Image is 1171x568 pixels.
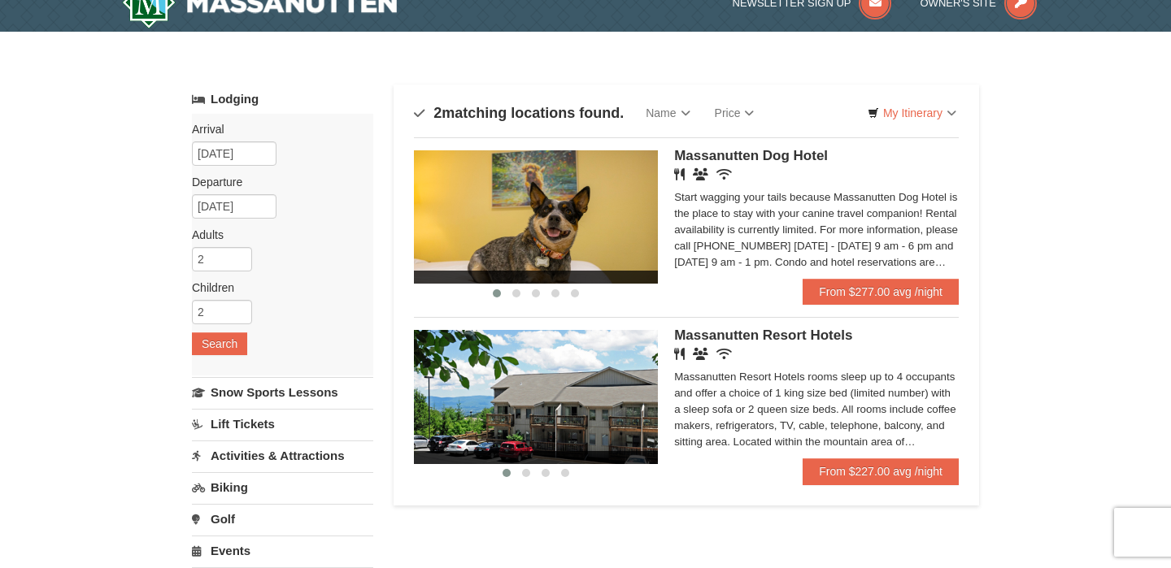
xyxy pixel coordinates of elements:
a: Snow Sports Lessons [192,377,373,407]
h4: matching locations found. [414,105,624,121]
i: Banquet Facilities [693,348,708,360]
i: Wireless Internet (free) [716,348,732,360]
span: Massanutten Resort Hotels [674,327,852,343]
a: Biking [192,472,373,502]
a: Price [703,97,767,129]
i: Restaurant [674,168,685,180]
a: From $227.00 avg /night [803,458,959,484]
a: Lift Tickets [192,409,373,439]
label: Children [192,280,361,296]
label: Departure [192,174,361,190]
a: Golf [192,504,373,534]
span: 2 [433,105,442,121]
span: Massanutten Dog Hotel [674,148,828,163]
a: Lodging [192,85,373,114]
a: From $277.00 avg /night [803,279,959,305]
label: Arrival [192,121,361,137]
label: Adults [192,227,361,243]
i: Banquet Facilities [693,168,708,180]
i: Wireless Internet (free) [716,168,732,180]
div: Start wagging your tails because Massanutten Dog Hotel is the place to stay with your canine trav... [674,189,959,271]
a: My Itinerary [857,101,967,125]
a: Activities & Attractions [192,440,373,470]
i: Restaurant [674,348,685,360]
div: Massanutten Resort Hotels rooms sleep up to 4 occupants and offer a choice of 1 king size bed (li... [674,369,959,450]
a: Events [192,535,373,566]
button: Search [192,332,247,355]
a: Name [633,97,702,129]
